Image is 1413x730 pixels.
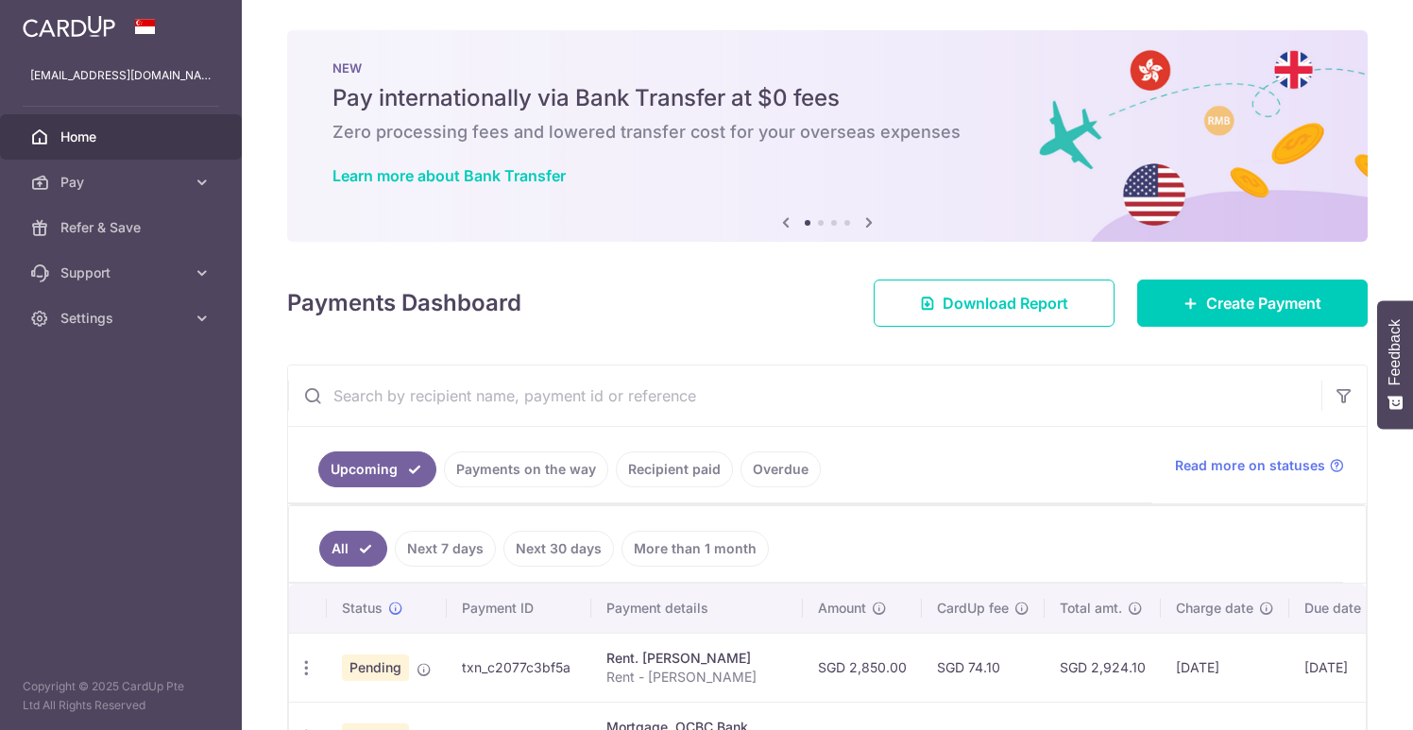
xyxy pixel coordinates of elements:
[1175,456,1325,475] span: Read more on statuses
[318,451,436,487] a: Upcoming
[287,30,1368,242] img: Bank transfer banner
[874,280,1115,327] a: Download Report
[287,286,521,320] h4: Payments Dashboard
[606,668,788,687] p: Rent - [PERSON_NAME]
[342,654,409,681] span: Pending
[1045,633,1161,702] td: SGD 2,924.10
[332,166,566,185] a: Learn more about Bank Transfer
[444,451,608,487] a: Payments on the way
[937,599,1009,618] span: CardUp fee
[60,218,185,237] span: Refer & Save
[591,584,803,633] th: Payment details
[1387,319,1404,385] span: Feedback
[60,309,185,328] span: Settings
[1060,599,1122,618] span: Total amt.
[447,584,591,633] th: Payment ID
[342,599,383,618] span: Status
[1206,292,1321,314] span: Create Payment
[60,263,185,282] span: Support
[1289,633,1397,702] td: [DATE]
[30,66,212,85] p: [EMAIL_ADDRESS][DOMAIN_NAME]
[1137,280,1368,327] a: Create Payment
[288,365,1321,426] input: Search by recipient name, payment id or reference
[1304,599,1361,618] span: Due date
[23,15,115,38] img: CardUp
[803,633,922,702] td: SGD 2,850.00
[60,127,185,146] span: Home
[741,451,821,487] a: Overdue
[621,531,769,567] a: More than 1 month
[503,531,614,567] a: Next 30 days
[1175,456,1344,475] a: Read more on statuses
[332,83,1322,113] h5: Pay internationally via Bank Transfer at $0 fees
[395,531,496,567] a: Next 7 days
[319,531,387,567] a: All
[818,599,866,618] span: Amount
[60,173,185,192] span: Pay
[447,633,591,702] td: txn_c2077c3bf5a
[606,649,788,668] div: Rent. [PERSON_NAME]
[332,121,1322,144] h6: Zero processing fees and lowered transfer cost for your overseas expenses
[1377,300,1413,429] button: Feedback - Show survey
[1161,633,1289,702] td: [DATE]
[332,60,1322,76] p: NEW
[943,292,1068,314] span: Download Report
[922,633,1045,702] td: SGD 74.10
[1176,599,1253,618] span: Charge date
[616,451,733,487] a: Recipient paid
